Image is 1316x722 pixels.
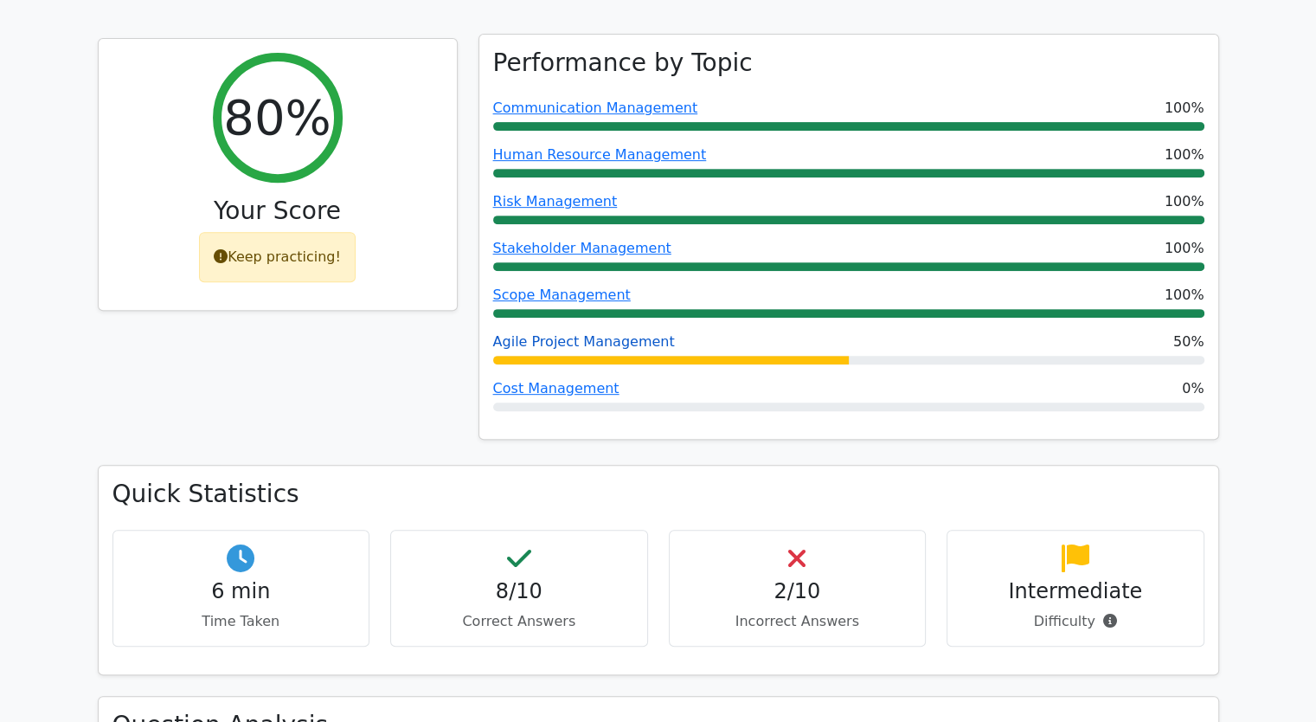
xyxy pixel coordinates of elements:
[493,240,671,256] a: Stakeholder Management
[1165,191,1204,212] span: 100%
[405,611,633,632] p: Correct Answers
[493,48,753,78] h3: Performance by Topic
[961,579,1190,604] h4: Intermediate
[405,579,633,604] h4: 8/10
[112,480,1204,509] h3: Quick Statistics
[1165,238,1204,259] span: 100%
[493,100,698,116] a: Communication Management
[684,611,912,632] p: Incorrect Answers
[493,146,707,163] a: Human Resource Management
[127,611,356,632] p: Time Taken
[1165,285,1204,306] span: 100%
[493,333,675,350] a: Agile Project Management
[1165,98,1204,119] span: 100%
[112,197,443,226] h3: Your Score
[493,193,618,210] a: Risk Management
[1182,378,1204,399] span: 0%
[1173,332,1204,352] span: 50%
[223,88,331,146] h2: 80%
[493,380,619,396] a: Cost Management
[961,611,1190,632] p: Difficulty
[127,579,356,604] h4: 6 min
[1165,145,1204,165] span: 100%
[684,579,912,604] h4: 2/10
[199,232,356,282] div: Keep practicing!
[493,287,631,303] a: Scope Management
